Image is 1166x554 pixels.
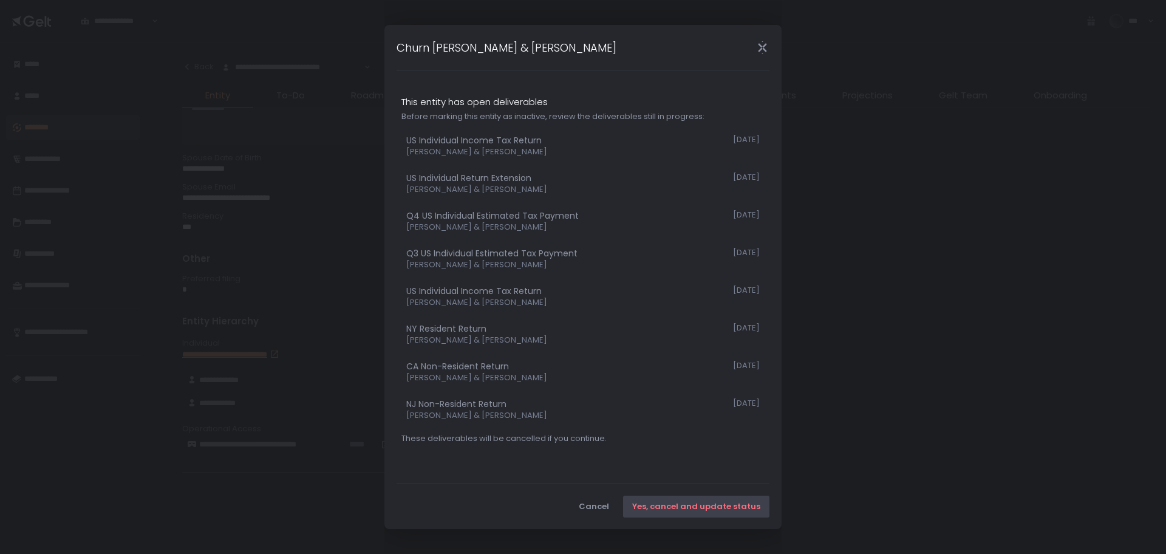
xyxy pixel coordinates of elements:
[406,410,760,421] div: [PERSON_NAME] & [PERSON_NAME]
[401,111,765,122] div: Before marking this entity as inactive, review the deliverables still in progress:
[570,496,618,518] button: Cancel
[406,360,509,372] div: CA Non-Resident Return
[733,134,760,146] div: [DATE]
[406,222,760,233] div: [PERSON_NAME] & [PERSON_NAME]
[733,172,760,184] div: [DATE]
[579,501,609,512] div: Cancel
[401,95,765,109] div: This entity has open deliverables
[406,134,542,146] div: US Individual Income Tax Return
[406,297,760,308] div: [PERSON_NAME] & [PERSON_NAME]
[623,496,769,518] button: Yes, cancel and update status
[733,210,760,222] div: [DATE]
[406,172,531,184] div: US Individual Return Extension
[733,398,760,410] div: [DATE]
[406,323,486,335] div: NY Resident Return
[406,259,760,270] div: [PERSON_NAME] & [PERSON_NAME]
[406,285,542,297] div: US Individual Income Tax Return
[406,372,760,383] div: [PERSON_NAME] & [PERSON_NAME]
[406,398,506,410] div: NJ Non-Resident Return
[406,210,579,222] div: Q4 US Individual Estimated Tax Payment
[397,39,616,56] h1: Churn [PERSON_NAME] & [PERSON_NAME]
[733,285,760,297] div: [DATE]
[401,433,765,444] div: These deliverables will be cancelled if you continue.
[733,360,760,372] div: [DATE]
[632,501,760,512] div: Yes, cancel and update status
[743,41,782,55] div: Close
[406,247,578,259] div: Q3 US Individual Estimated Tax Payment
[733,323,760,335] div: [DATE]
[406,335,760,346] div: [PERSON_NAME] & [PERSON_NAME]
[733,247,760,259] div: [DATE]
[406,146,760,157] div: [PERSON_NAME] & [PERSON_NAME]
[406,184,760,195] div: [PERSON_NAME] & [PERSON_NAME]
